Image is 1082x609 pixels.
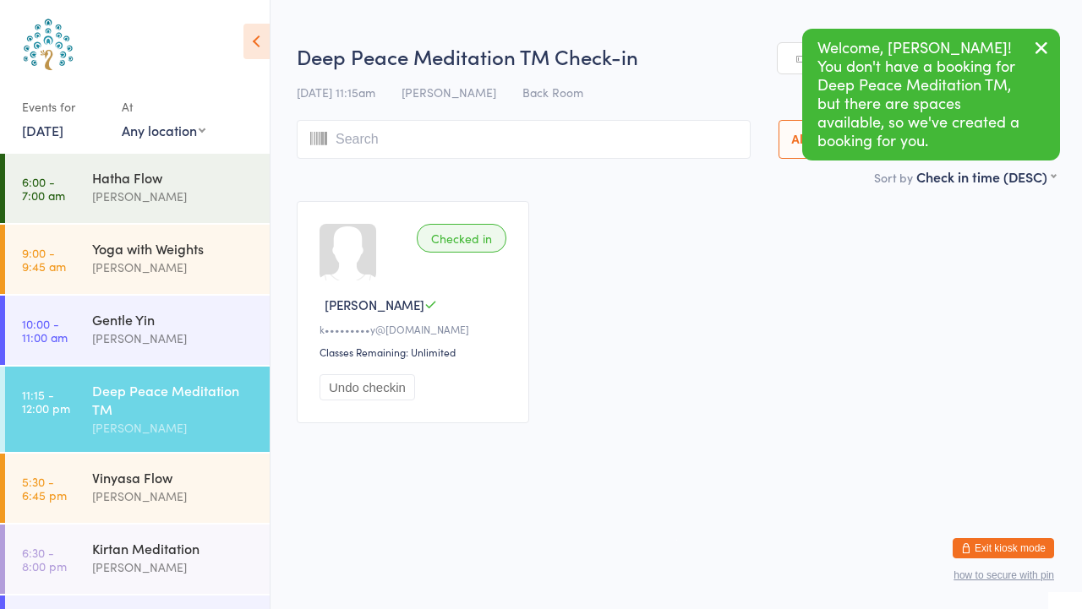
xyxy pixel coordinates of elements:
[320,374,415,400] button: Undo checkin
[17,13,80,76] img: Australian School of Meditation & Yoga
[92,329,255,348] div: [PERSON_NAME]
[297,42,1056,70] h2: Deep Peace Meditation TM Check-in
[92,539,255,557] div: Kirtan Meditation
[5,154,270,223] a: 6:00 -7:00 amHatha Flow[PERSON_NAME]
[5,296,270,365] a: 10:00 -11:00 amGentle Yin[PERSON_NAME]
[22,93,105,121] div: Events for
[5,454,270,523] a: 5:30 -6:45 pmVinyasa Flow[PERSON_NAME]
[92,468,255,487] div: Vinyasa Flow
[779,120,877,159] button: All Bookings
[954,569,1054,581] button: how to secure with pin
[953,538,1054,558] button: Exit kiosk mode
[297,120,751,159] input: Search
[802,29,1060,160] div: Welcome, [PERSON_NAME]! You don't have a booking for Deep Peace Meditation TM, but there are spac...
[320,322,511,336] div: k•••••••••y@[DOMAIN_NAME]
[5,225,270,294] a: 9:00 -9:45 amYoga with Weights[PERSON_NAME]
[92,168,255,187] div: Hatha Flow
[417,224,506,253] div: Checked in
[22,175,65,202] time: 6:00 - 7:00 am
[92,258,255,277] div: [PERSON_NAME]
[402,84,496,101] span: [PERSON_NAME]
[874,169,913,186] label: Sort by
[92,487,255,506] div: [PERSON_NAME]
[5,367,270,452] a: 11:15 -12:00 pmDeep Peace Meditation TM[PERSON_NAME]
[122,121,205,139] div: Any location
[92,557,255,577] div: [PERSON_NAME]
[92,310,255,329] div: Gentle Yin
[5,525,270,594] a: 6:30 -8:00 pmKirtan Meditation[PERSON_NAME]
[92,418,255,438] div: [PERSON_NAME]
[122,93,205,121] div: At
[22,388,70,415] time: 11:15 - 12:00 pm
[22,546,67,573] time: 6:30 - 8:00 pm
[22,317,68,344] time: 10:00 - 11:00 am
[325,296,424,313] span: [PERSON_NAME]
[916,167,1056,186] div: Check in time (DESC)
[320,345,511,359] div: Classes Remaining: Unlimited
[22,121,63,139] a: [DATE]
[22,475,67,502] time: 5:30 - 6:45 pm
[297,84,375,101] span: [DATE] 11:15am
[22,246,66,273] time: 9:00 - 9:45 am
[522,84,583,101] span: Back Room
[92,381,255,418] div: Deep Peace Meditation TM
[92,239,255,258] div: Yoga with Weights
[92,187,255,206] div: [PERSON_NAME]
